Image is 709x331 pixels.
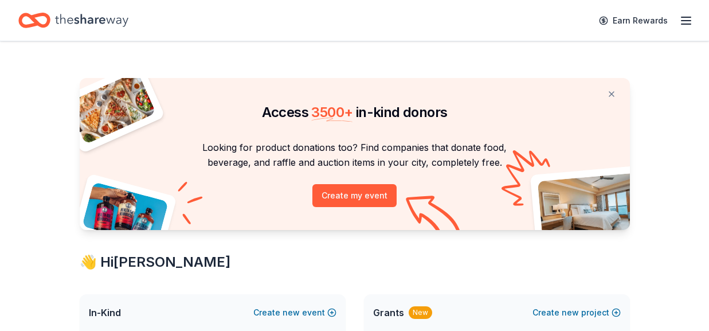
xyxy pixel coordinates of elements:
button: Createnewproject [532,306,621,320]
div: 👋 Hi [PERSON_NAME] [80,253,630,271]
div: New [409,306,432,319]
span: new [562,306,579,320]
span: Grants [373,306,404,320]
p: Looking for product donations too? Find companies that donate food, beverage, and raffle and auct... [93,140,616,170]
button: Create my event [312,184,397,207]
img: Curvy arrow [406,196,463,239]
img: Pizza [66,71,156,145]
button: Createnewevent [253,306,336,320]
a: Home [18,7,128,34]
span: In-Kind [89,306,121,320]
span: 3500 + [311,104,352,120]
a: Earn Rewards [592,10,675,31]
span: new [283,306,300,320]
span: Access in-kind donors [262,104,448,120]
